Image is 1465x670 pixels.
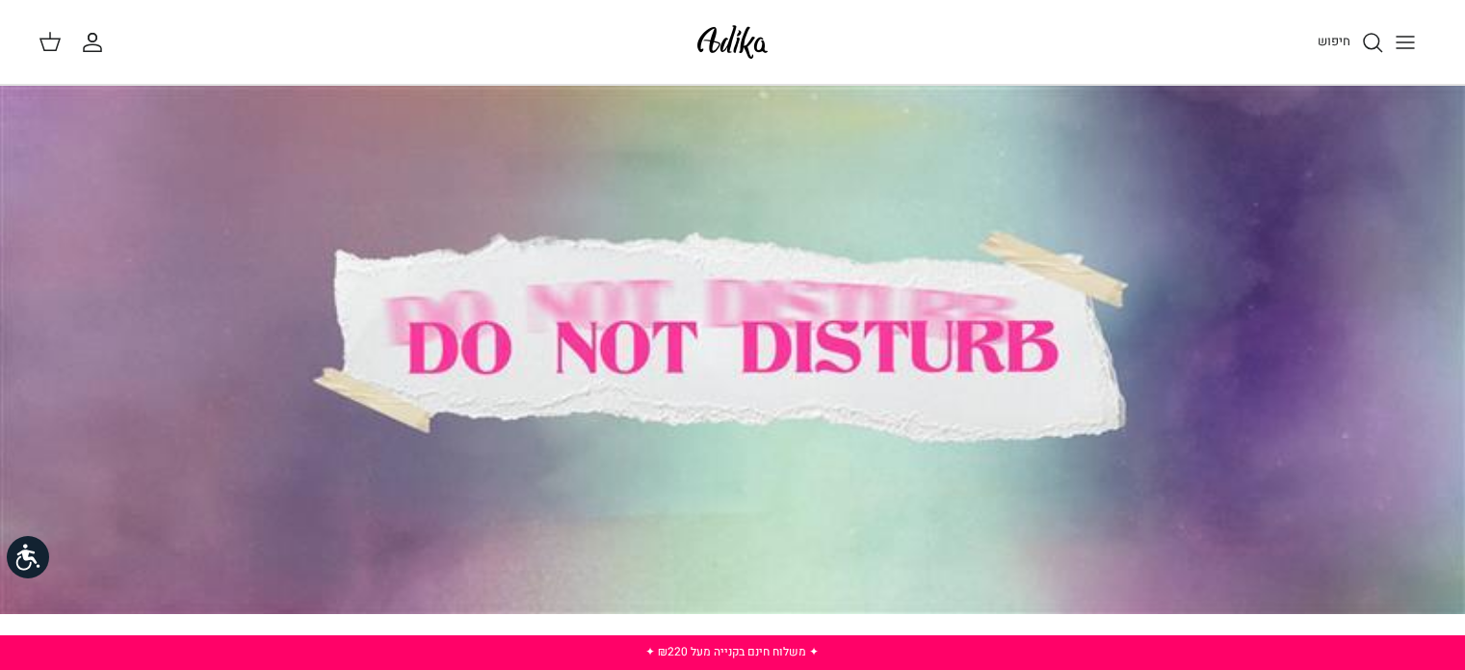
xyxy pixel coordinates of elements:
[1318,31,1384,54] a: חיפוש
[1384,21,1426,64] button: Toggle menu
[645,643,819,660] a: ✦ משלוח חינם בקנייה מעל ₪220 ✦
[81,31,112,54] a: החשבון שלי
[1318,32,1350,50] span: חיפוש
[692,19,773,65] img: Adika IL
